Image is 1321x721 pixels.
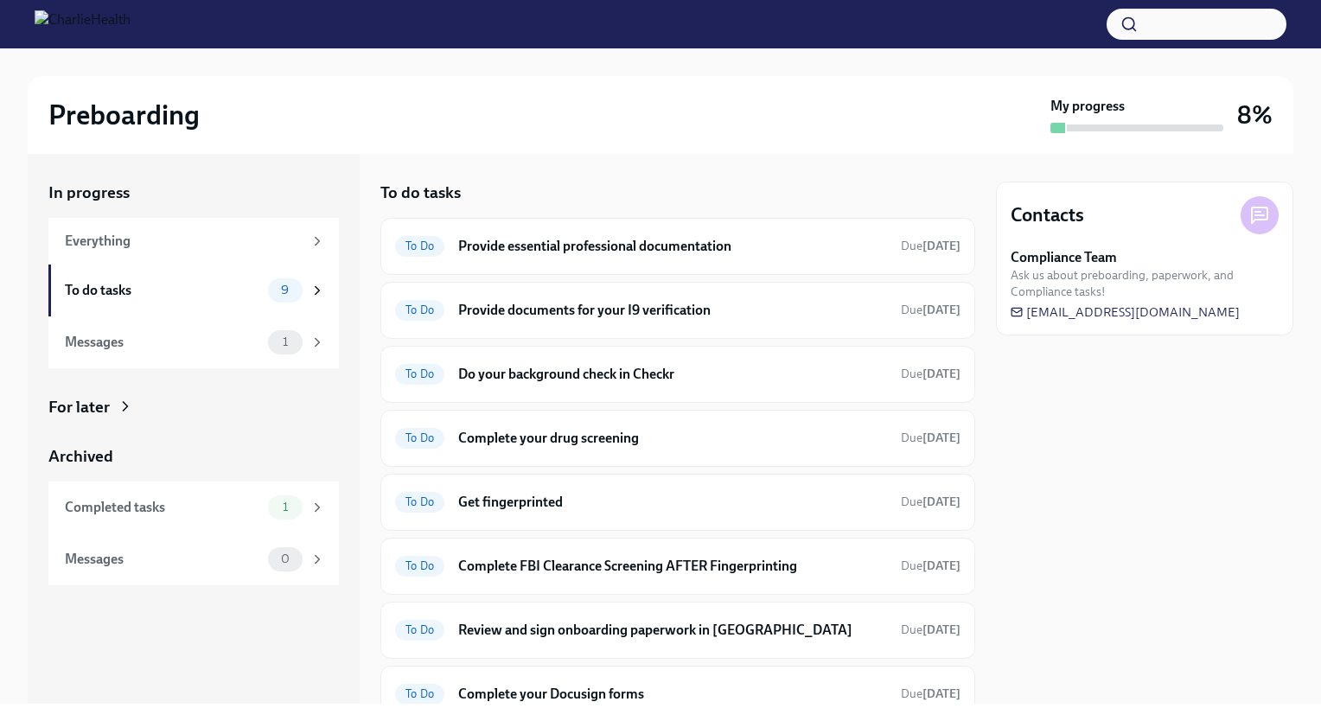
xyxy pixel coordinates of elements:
[1011,202,1084,228] h4: Contacts
[48,396,339,418] a: For later
[901,622,960,638] span: August 21st, 2025 06:00
[458,493,887,512] h6: Get fingerprinted
[1237,99,1273,131] h3: 8%
[395,239,444,252] span: To Do
[922,494,960,509] strong: [DATE]
[901,239,960,253] span: Due
[458,429,887,448] h6: Complete your drug screening
[922,622,960,637] strong: [DATE]
[901,366,960,382] span: August 14th, 2025 06:00
[48,316,339,368] a: Messages1
[395,360,960,388] a: To DoDo your background check in CheckrDue[DATE]
[458,237,887,256] h6: Provide essential professional documentation
[901,494,960,510] span: August 18th, 2025 06:00
[48,445,339,468] a: Archived
[395,623,444,636] span: To Do
[395,431,444,444] span: To Do
[35,10,131,38] img: CharlieHealth
[272,501,298,514] span: 1
[65,498,261,517] div: Completed tasks
[458,685,887,704] h6: Complete your Docusign forms
[922,367,960,381] strong: [DATE]
[395,233,960,260] a: To DoProvide essential professional documentationDue[DATE]
[901,431,960,445] span: Due
[901,622,960,637] span: Due
[901,494,960,509] span: Due
[458,301,887,320] h6: Provide documents for your I9 verification
[395,616,960,644] a: To DoReview and sign onboarding paperwork in [GEOGRAPHIC_DATA]Due[DATE]
[395,559,444,572] span: To Do
[65,550,261,569] div: Messages
[272,335,298,348] span: 1
[1011,267,1279,300] span: Ask us about preboarding, paperwork, and Compliance tasks!
[48,482,339,533] a: Completed tasks1
[395,495,444,508] span: To Do
[395,687,444,700] span: To Do
[48,396,110,418] div: For later
[922,686,960,701] strong: [DATE]
[901,558,960,573] span: Due
[458,365,887,384] h6: Do your background check in Checkr
[458,621,887,640] h6: Review and sign onboarding paperwork in [GEOGRAPHIC_DATA]
[922,239,960,253] strong: [DATE]
[922,558,960,573] strong: [DATE]
[901,302,960,318] span: August 18th, 2025 06:00
[395,488,960,516] a: To DoGet fingerprintedDue[DATE]
[901,367,960,381] span: Due
[395,424,960,452] a: To DoComplete your drug screeningDue[DATE]
[65,281,261,300] div: To do tasks
[48,265,339,316] a: To do tasks9
[901,238,960,254] span: August 17th, 2025 06:00
[395,680,960,708] a: To DoComplete your Docusign formsDue[DATE]
[901,558,960,574] span: August 21st, 2025 06:00
[395,303,444,316] span: To Do
[48,98,200,132] h2: Preboarding
[901,686,960,701] span: Due
[380,182,461,204] h5: To do tasks
[271,552,300,565] span: 0
[901,430,960,446] span: August 18th, 2025 06:00
[1050,97,1125,116] strong: My progress
[922,431,960,445] strong: [DATE]
[395,297,960,324] a: To DoProvide documents for your I9 verificationDue[DATE]
[901,303,960,317] span: Due
[65,333,261,352] div: Messages
[922,303,960,317] strong: [DATE]
[395,367,444,380] span: To Do
[1011,248,1117,267] strong: Compliance Team
[65,232,303,251] div: Everything
[458,557,887,576] h6: Complete FBI Clearance Screening AFTER Fingerprinting
[901,686,960,702] span: August 18th, 2025 06:00
[1011,303,1240,321] a: [EMAIL_ADDRESS][DOMAIN_NAME]
[48,218,339,265] a: Everything
[48,533,339,585] a: Messages0
[395,552,960,580] a: To DoComplete FBI Clearance Screening AFTER FingerprintingDue[DATE]
[271,284,299,297] span: 9
[48,182,339,204] a: In progress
